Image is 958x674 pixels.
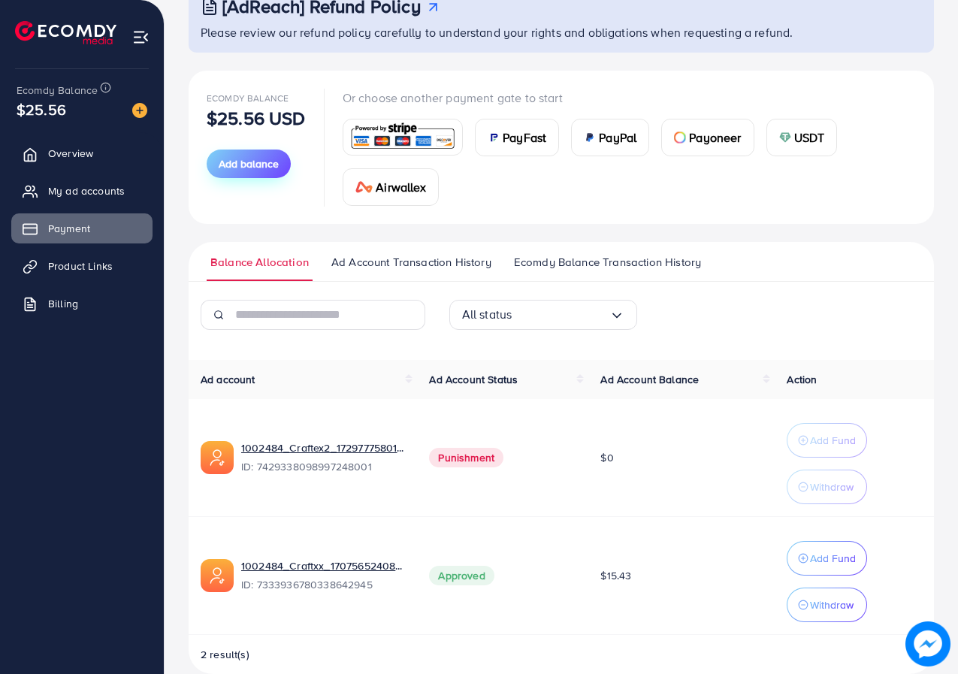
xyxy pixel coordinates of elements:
[241,577,405,592] span: ID: 7333936780338642945
[488,131,500,144] img: card
[794,128,825,147] span: USDT
[600,450,613,465] span: $0
[132,103,147,118] img: image
[689,128,741,147] span: Payoneer
[766,119,838,156] a: cardUSDT
[787,372,817,387] span: Action
[48,146,93,161] span: Overview
[241,558,405,573] a: 1002484_Craftxx_1707565240848
[11,289,153,319] a: Billing
[11,251,153,281] a: Product Links
[348,121,458,153] img: card
[219,156,279,171] span: Add balance
[599,128,636,147] span: PayPal
[600,372,699,387] span: Ad Account Balance
[207,150,291,178] button: Add balance
[905,621,950,666] img: image
[241,440,405,455] a: 1002484_Craftex2_1729777580175
[810,596,854,614] p: Withdraw
[376,178,425,196] span: Airwallex
[343,119,464,156] a: card
[48,183,125,198] span: My ad accounts
[132,29,150,46] img: menu
[512,303,609,326] input: Search for option
[207,92,289,104] span: Ecomdy Balance
[11,138,153,168] a: Overview
[475,119,559,156] a: cardPayFast
[571,119,649,156] a: cardPayPal
[207,109,306,127] p: $25.56 USD
[449,300,637,330] div: Search for option
[787,541,867,576] button: Add Fund
[674,131,686,144] img: card
[584,131,596,144] img: card
[810,549,856,567] p: Add Fund
[48,258,113,274] span: Product Links
[514,254,701,271] span: Ecomdy Balance Transaction History
[201,372,255,387] span: Ad account
[241,459,405,474] span: ID: 7429338098997248001
[810,478,854,496] p: Withdraw
[787,423,867,458] button: Add Fund
[201,23,925,41] p: Please review our refund policy carefully to understand your rights and obligations when requesti...
[503,128,546,147] span: PayFast
[462,303,512,326] span: All status
[210,254,309,271] span: Balance Allocation
[331,254,491,271] span: Ad Account Transaction History
[810,431,856,449] p: Add Fund
[241,558,405,593] div: <span class='underline'>1002484_Craftxx_1707565240848</span></br>7333936780338642945
[17,98,66,120] span: $25.56
[11,213,153,243] a: Payment
[48,296,78,311] span: Billing
[343,89,916,107] p: Or choose another payment gate to start
[600,568,631,583] span: $15.43
[201,441,234,474] img: ic-ads-acc.e4c84228.svg
[779,131,791,144] img: card
[787,470,867,504] button: Withdraw
[429,566,494,585] span: Approved
[787,588,867,622] button: Withdraw
[48,221,90,236] span: Payment
[17,83,98,98] span: Ecomdy Balance
[201,647,249,662] span: 2 result(s)
[343,168,439,206] a: cardAirwallex
[11,176,153,206] a: My ad accounts
[429,448,503,467] span: Punishment
[201,559,234,592] img: ic-ads-acc.e4c84228.svg
[429,372,518,387] span: Ad Account Status
[661,119,754,156] a: cardPayoneer
[15,21,116,44] img: logo
[355,181,373,193] img: card
[241,440,405,475] div: <span class='underline'>1002484_Craftex2_1729777580175</span></br>7429338098997248001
